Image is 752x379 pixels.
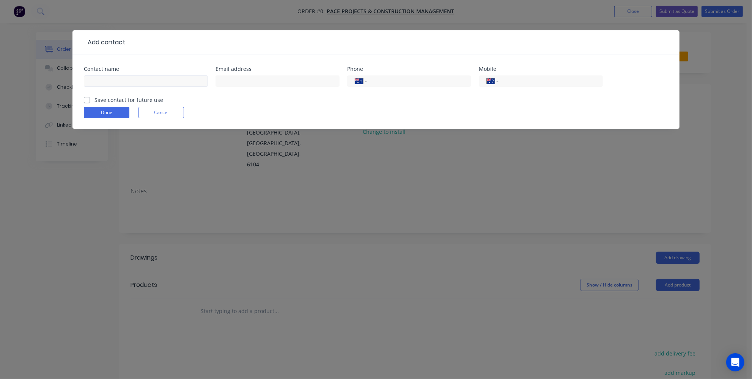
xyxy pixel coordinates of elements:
[479,66,603,72] div: Mobile
[726,353,744,371] div: Open Intercom Messenger
[138,107,184,118] button: Cancel
[347,66,471,72] div: Phone
[216,66,340,72] div: Email address
[84,107,129,118] button: Done
[84,38,125,47] div: Add contact
[94,96,163,104] label: Save contact for future use
[84,66,208,72] div: Contact name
